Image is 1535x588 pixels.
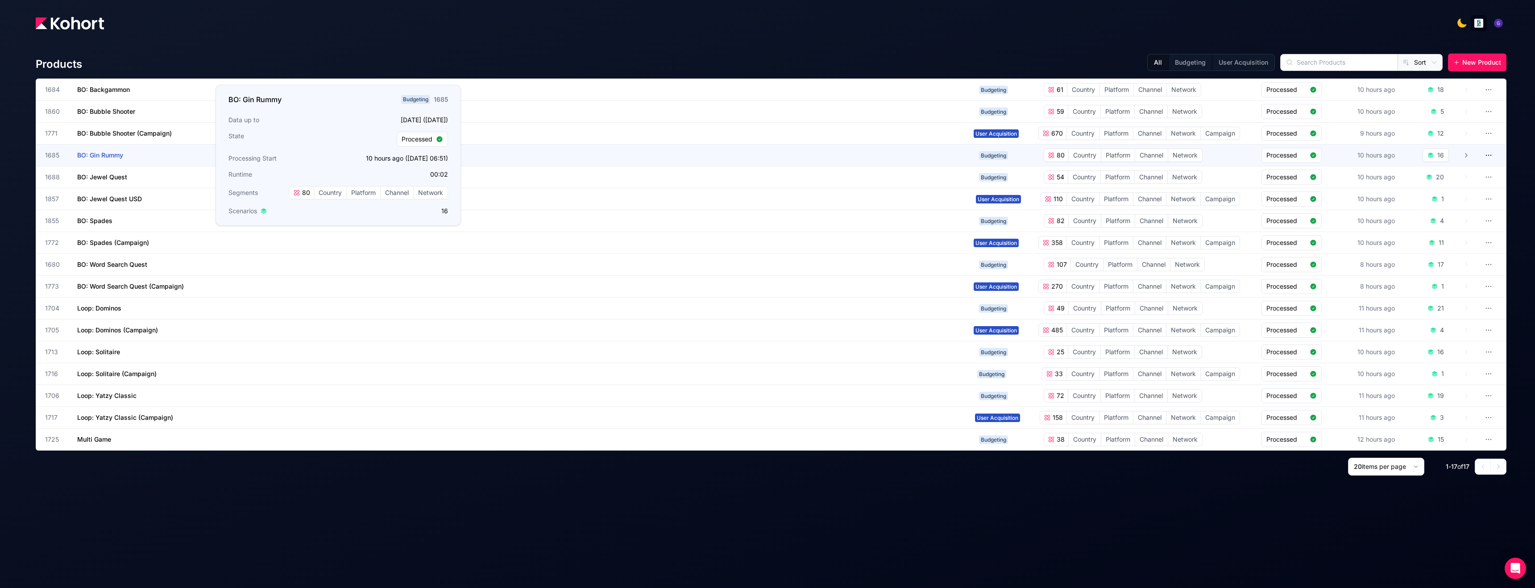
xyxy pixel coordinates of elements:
[1166,368,1200,380] span: Network
[228,116,336,124] h3: Data up to
[1100,83,1133,96] span: Platform
[1099,368,1133,380] span: Platform
[1166,236,1200,249] span: Network
[36,17,104,29] img: Kohort logo
[228,170,336,179] h3: Runtime
[77,370,157,377] span: Loop: Solitaire (Campaign)
[1266,348,1306,356] span: Processed
[1052,195,1063,203] span: 110
[1055,435,1065,444] span: 38
[1170,258,1204,271] span: Network
[402,135,432,144] span: Processed
[1099,324,1133,336] span: Platform
[1099,127,1133,140] span: Platform
[1050,326,1063,335] span: 485
[1133,193,1166,205] span: Channel
[1067,280,1099,293] span: Country
[77,261,147,268] span: BO: Word Search Quest
[77,414,173,421] span: Loop: Yatzy Classic (Campaign)
[228,207,257,215] span: Scenarios
[45,101,1469,122] a: 1860BO: Bubble ShooterBudgeting59CountryPlatformChannelNetworkProcessed10 hours ago5
[979,435,1008,444] span: Budgeting
[45,391,66,400] span: 1706
[1266,391,1306,400] span: Processed
[77,326,158,334] span: Loop: Dominos (Campaign)
[45,429,1469,450] a: 1725Multi GameBudgeting38CountryPlatformChannelNetworkProcessed12 hours ago15
[1069,433,1101,446] span: Country
[45,123,1469,144] a: 1771BO: Bubble Shooter (Campaign)User Acquisition670CountryPlatformChannelNetworkCampaignProcesse...
[1133,411,1166,424] span: Channel
[1474,19,1483,28] img: logo_logo_images_1_20240607072359498299_20240828135028712857.jpeg
[1201,127,1240,140] span: Campaign
[1067,127,1099,140] span: Country
[1101,171,1134,183] span: Platform
[1167,83,1201,96] span: Network
[1168,433,1202,446] span: Network
[1358,258,1397,271] div: 8 hours ago
[1266,129,1306,138] span: Processed
[45,166,1469,188] a: 1688BO: Jewel QuestBudgeting54CountryPlatformChannelNetworkProcessed10 hours ago20
[1135,149,1168,161] span: Channel
[1148,54,1168,70] button: All
[974,239,1019,247] span: User Acquisition
[77,151,123,159] span: BO: Gin Rummy
[1050,238,1063,247] span: 358
[1437,304,1444,313] div: 21
[1067,83,1099,96] span: Country
[1448,463,1451,470] span: -
[1266,195,1306,203] span: Processed
[77,392,137,399] span: Loop: Yatzy Classic
[1134,83,1166,96] span: Channel
[1266,151,1306,160] span: Processed
[1201,324,1240,336] span: Campaign
[1055,85,1063,94] span: 61
[1266,435,1306,444] span: Processed
[1101,433,1135,446] span: Platform
[1201,280,1240,293] span: Campaign
[1356,105,1397,118] div: 10 hours ago
[45,145,1469,166] a: 1685BO: Gin RummyBudgeting80CountryPlatformChannelNetworkProcessed10 hours ago16
[1437,348,1444,356] div: 16
[1135,346,1167,358] span: Channel
[1168,105,1202,118] span: Network
[979,151,1008,160] span: Budgeting
[45,79,1469,100] a: 1684BO: BackgammonBudgeting61CountryPlatformChannelNetworkProcessed10 hours ago18
[1068,346,1100,358] span: Country
[77,435,111,443] span: Multi Game
[45,304,66,313] span: 1704
[1266,260,1306,269] span: Processed
[45,238,66,247] span: 1772
[1068,171,1100,183] span: Country
[979,173,1008,182] span: Budgeting
[1055,107,1064,116] span: 59
[1135,171,1167,183] span: Channel
[979,217,1008,225] span: Budgeting
[1441,282,1444,291] div: 1
[976,195,1021,203] span: User Acquisition
[1438,435,1444,444] div: 15
[1067,324,1099,336] span: Country
[45,85,66,94] span: 1684
[314,186,346,199] span: Country
[1133,236,1166,249] span: Channel
[1356,368,1397,380] div: 10 hours ago
[1133,127,1166,140] span: Channel
[341,154,448,163] p: 10 hours ago ([DATE] 06:51)
[1053,369,1063,378] span: 33
[77,304,121,312] span: Loop: Dominos
[974,326,1019,335] span: User Acquisition
[45,107,66,116] span: 1860
[1440,326,1444,335] div: 4
[341,116,448,124] p: [DATE] ([DATE])
[45,363,1469,385] a: 1716Loop: Solitaire (Campaign)Budgeting33CountryPlatformChannelNetworkCampaignProcessed10 hours ago1
[974,129,1019,138] span: User Acquisition
[1101,215,1135,227] span: Platform
[1356,171,1397,183] div: 10 hours ago
[1448,54,1506,71] button: New Product
[1055,304,1065,313] span: 49
[45,232,1469,253] a: 1772BO: Spades (Campaign)User Acquisition358CountryPlatformChannelNetworkCampaignProcessed10 hour...
[45,210,1469,232] a: 1855BO: SpadesBudgeting82CountryPlatformChannelNetworkProcessed10 hours ago4
[1055,216,1065,225] span: 82
[1133,324,1166,336] span: Channel
[1071,258,1103,271] span: Country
